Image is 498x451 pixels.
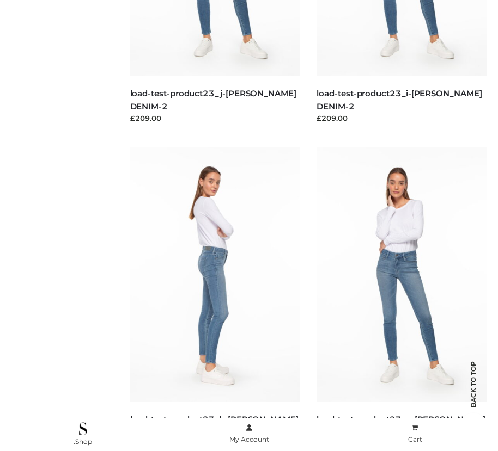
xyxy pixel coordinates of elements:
a: My Account [166,422,332,446]
a: load-test-product23_i-[PERSON_NAME] DENIM-2 [317,88,482,111]
span: My Account [229,435,269,443]
a: load-test-product23_g-[PERSON_NAME] DENIM-2 [317,414,485,437]
div: £209.00 [130,113,301,123]
a: load-test-product23_h-[PERSON_NAME] DENIM-2 [130,414,299,437]
span: Cart [408,435,422,443]
img: .Shop [79,422,87,435]
a: load-test-product23_j-[PERSON_NAME] DENIM-2 [130,88,296,111]
span: Back to top [460,380,487,407]
span: .Shop [74,437,92,446]
a: Cart [332,422,498,446]
div: £209.00 [317,113,487,123]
